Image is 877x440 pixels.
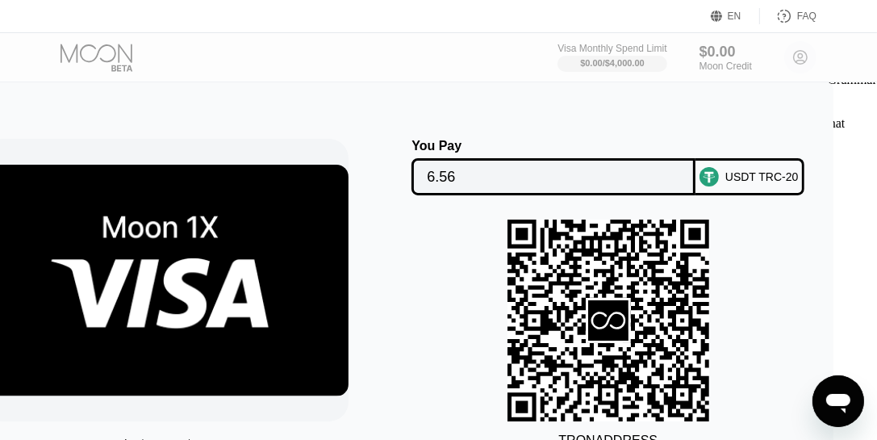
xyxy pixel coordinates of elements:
div: EN [728,10,741,22]
div: Visa Monthly Spend Limit$0.00/$4,000.00 [558,43,666,72]
div: USDT TRC-20 [725,170,799,183]
div: FAQ [797,10,816,22]
div: You Pay [411,139,695,153]
div: $0.00 / $4,000.00 [580,58,645,68]
iframe: Button to launch messaging window [812,375,864,427]
div: Visa Monthly Spend Limit [558,43,666,54]
div: FAQ [760,8,816,24]
div: EN [711,8,760,24]
div: You PayUSDT TRC-20 [405,139,811,195]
